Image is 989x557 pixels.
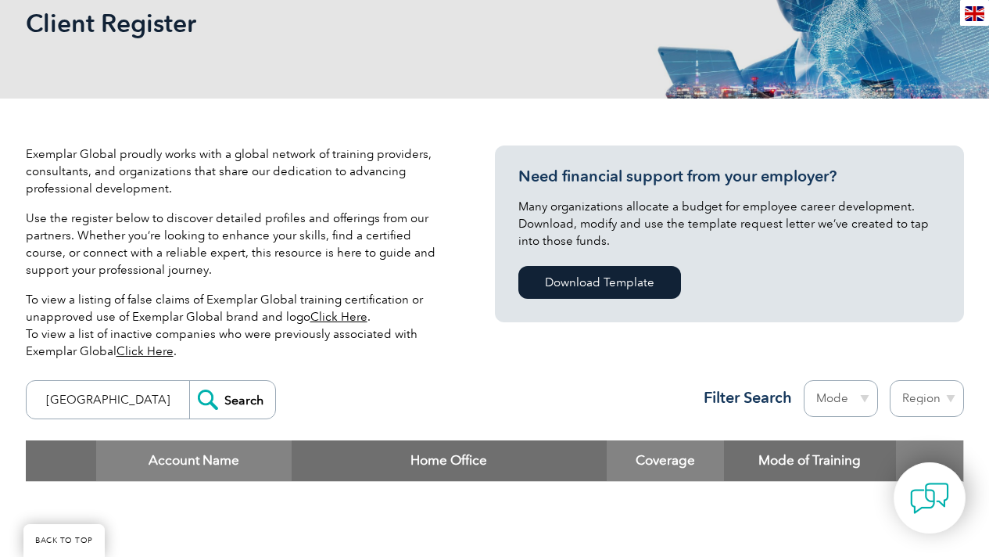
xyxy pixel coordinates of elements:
[965,6,984,21] img: en
[694,388,792,408] h3: Filter Search
[26,11,683,36] h2: Client Register
[26,291,448,360] p: To view a listing of false claims of Exemplar Global training certification or unapproved use of ...
[26,210,448,278] p: Use the register below to discover detailed profiles and offerings from our partners. Whether you...
[910,479,949,518] img: contact-chat.png
[96,440,292,481] th: Account Name: activate to sort column descending
[518,198,941,250] p: Many organizations allocate a budget for employee career development. Download, modify and use th...
[518,266,681,299] a: Download Template
[116,344,174,358] a: Click Here
[310,310,367,324] a: Click Here
[189,381,275,419] input: Search
[292,440,607,481] th: Home Office: activate to sort column ascending
[896,440,963,481] th: : activate to sort column ascending
[26,146,448,197] p: Exemplar Global proudly works with a global network of training providers, consultants, and organ...
[607,440,724,481] th: Coverage: activate to sort column ascending
[23,524,105,557] a: BACK TO TOP
[518,167,941,186] h3: Need financial support from your employer?
[724,440,896,481] th: Mode of Training: activate to sort column ascending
